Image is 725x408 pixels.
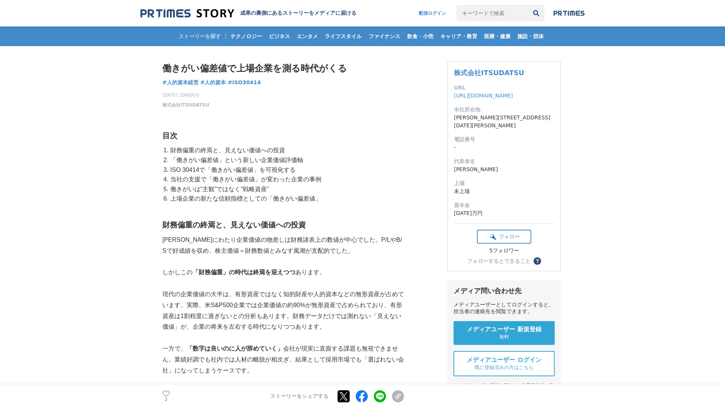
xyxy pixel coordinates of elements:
[454,69,524,77] a: 株式会社ITSUDATSU
[454,209,554,217] dd: [DATE]万円
[162,235,404,257] p: [PERSON_NAME]にわたり企業価値の物差しは財務諸表上の数値が中心でした。P/LやB/Sで好成績を収め、株主価値＝財務数値とみなす風潮が支配的でした。
[266,33,293,40] span: ビジネス
[454,136,554,144] dt: 電話番号
[467,356,541,364] span: メディアユーザー ログイン
[454,179,554,187] dt: 上場
[168,175,404,184] li: 当社の支援で「働きがい偏差値」が変わった企業の事例
[528,5,545,22] button: 検索
[162,267,404,278] p: しかしこの あります。
[228,79,261,87] a: #ISO30414
[168,194,404,204] li: 上場企業の新たな信頼指標としての「働きがい偏差値」
[467,258,531,264] div: フォローするとできること
[437,26,480,46] a: キャリア・教育
[554,10,585,16] img: prtimes
[140,8,356,19] a: 成果の裏側にあるストーリーをメディアに届ける 成果の裏側にあるストーリーをメディアに届ける
[162,61,404,76] h1: 働きがい偏差値で上場企業を測る時代がくる
[499,334,509,340] span: 無料
[162,221,306,229] strong: 財務偏重の終焉と、見えない価値への投資
[168,145,404,155] li: 財務偏重の終焉と、見えない価値への投資
[168,184,404,194] li: 働きがいは“主観”ではなく“戦略資産”
[404,26,437,46] a: 飲食・小売
[266,26,293,46] a: ビジネス
[162,398,170,402] p: 2
[454,114,554,130] dd: [PERSON_NAME][STREET_ADDRESS][DATE][PERSON_NAME]
[534,257,541,265] button: ？
[477,247,531,254] div: 5フォロワー
[162,79,199,87] a: #人的資本経営
[454,321,555,345] a: メディアユーザー 新規登録 無料
[294,33,321,40] span: エンタメ
[454,158,554,165] dt: 代表者名
[514,33,547,40] span: 施設・団体
[481,26,514,46] a: 医療・健康
[240,10,356,17] h2: 成果の裏側にあるストーリーをメディアに届ける
[454,351,555,376] a: メディアユーザー ログイン 既に登録済みの方はこちら
[162,131,177,140] strong: 目次
[454,201,554,209] dt: 資本金
[535,258,540,264] span: ？
[366,33,403,40] span: ファイナンス
[477,230,531,244] button: フォロー
[404,33,437,40] span: 飲食・小売
[457,5,528,22] input: キーワードで検索
[514,26,547,46] a: 施設・団体
[187,345,283,352] strong: 「数字は良いのに人が辞めていく」
[168,155,404,165] li: 「働きがい偏差値」という新しい企業価値評価軸
[270,393,329,400] p: ストーリーをシェアする
[162,102,209,108] a: 株式会社ITSUDATSU
[454,93,513,99] a: [URL][DOMAIN_NAME]
[162,343,404,376] p: 一方で、 会社が現実に直面する課題も無視できません。業績好調でも社内では人材の離脱が相次ぎ、結果として採用市場でも「選ばれない会社」になってしまうケースです。
[366,26,403,46] a: ファイナンス
[162,289,404,332] p: 現代の企業価値の大半は、有形資産ではなく知的財産や人的資本などの無形資産が占めています。実際、米S&P500企業では企業価値の約90%が無形資産で占められており、有形資産は1割程度に過ぎないとの...
[454,165,554,173] dd: [PERSON_NAME]
[294,26,321,46] a: エンタメ
[140,8,234,19] img: 成果の裏側にあるストーリーをメディアに届ける
[168,165,404,175] li: ISO 30414で「働きがい偏差値」を可視化する
[481,33,514,40] span: 医療・健康
[467,326,541,334] span: メディアユーザー 新規登録
[322,26,365,46] a: ライフスタイル
[454,144,554,151] dd: -
[454,286,555,295] div: メディア問い合わせ先
[437,33,480,40] span: キャリア・教育
[322,33,365,40] span: ライフスタイル
[227,26,265,46] a: テクノロジー
[193,269,295,275] strong: 「財務偏重」の時代は終焉を迎えつつ
[411,5,454,22] a: 配信ログイン
[201,79,226,87] a: #人的資本
[454,106,554,114] dt: 本社所在地
[475,364,534,371] span: 既に登録済みの方はこちら
[454,187,554,195] dd: 未上場
[162,92,209,99] span: [DATE] 10時00分
[454,84,554,92] dt: URL
[454,301,555,315] div: メディアユーザーとしてログインすると、担当者の連絡先を閲覧できます。
[227,33,265,40] span: テクノロジー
